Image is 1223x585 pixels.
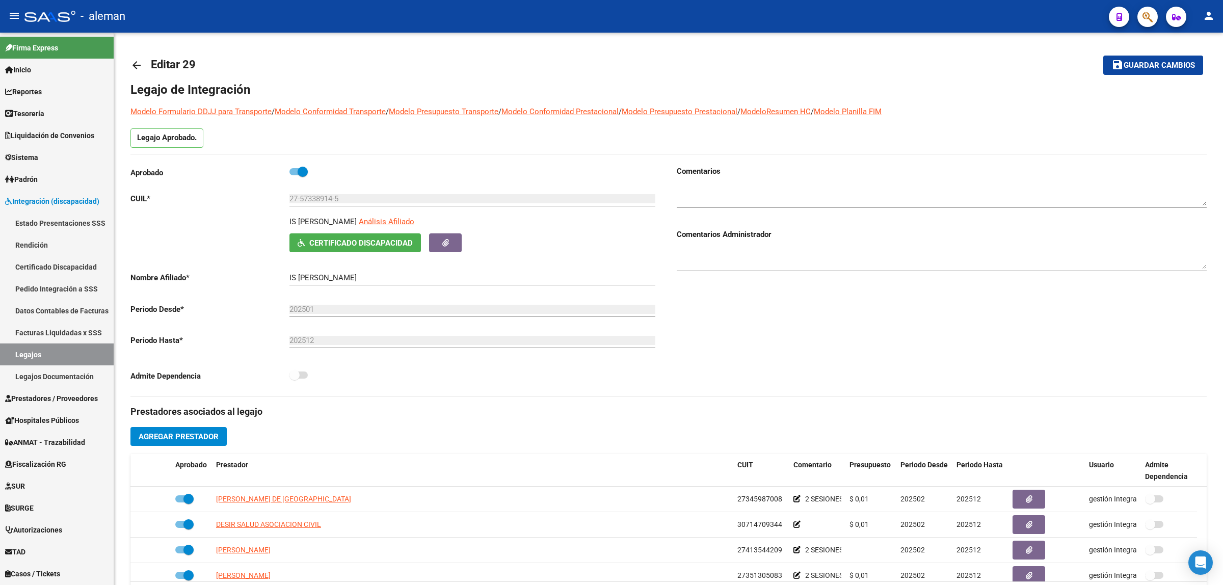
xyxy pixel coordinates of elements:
[805,495,886,503] span: 2 SESIONES SEMANALES
[130,304,289,315] p: Periodo Desde
[737,495,782,503] span: 27345987008
[130,427,227,446] button: Agregar Prestador
[1103,56,1203,74] button: Guardar cambios
[275,107,386,116] a: Modelo Conformidad Transporte
[677,229,1207,240] h3: Comentarios Administrador
[740,107,811,116] a: ModeloResumen HC
[216,546,271,554] span: [PERSON_NAME]
[1089,571,1181,579] span: gestión Integración 2 [DATE]
[130,59,143,71] mat-icon: arrow_back
[5,130,94,141] span: Liquidación de Convenios
[8,10,20,22] mat-icon: menu
[805,571,886,579] span: 2 SESIONES SEMANALES
[5,524,62,536] span: Autorizaciones
[130,193,289,204] p: CUIL
[5,546,25,557] span: TAD
[1124,61,1195,70] span: Guardar cambios
[1089,546,1181,554] span: gestión Integración 2 [DATE]
[130,128,203,148] p: Legajo Aprobado.
[677,166,1207,177] h3: Comentarios
[212,454,733,488] datatable-header-cell: Prestador
[130,370,289,382] p: Admite Dependencia
[1111,59,1124,71] mat-icon: save
[900,546,925,554] span: 202502
[289,233,421,252] button: Certificado Discapacidad
[814,107,882,116] a: Modelo Planilla FIM
[359,217,414,226] span: Análisis Afiliado
[289,216,357,227] p: IS [PERSON_NAME]
[956,571,981,579] span: 202512
[5,152,38,163] span: Sistema
[952,454,1008,488] datatable-header-cell: Periodo Hasta
[5,196,99,207] span: Integración (discapacidad)
[216,461,248,469] span: Prestador
[737,520,782,528] span: 30714709344
[171,454,212,488] datatable-header-cell: Aprobado
[900,461,948,469] span: Periodo Desde
[151,58,196,71] span: Editar 29
[900,571,925,579] span: 202502
[130,107,272,116] a: Modelo Formulario DDJJ para Transporte
[1141,454,1197,488] datatable-header-cell: Admite Dependencia
[849,461,891,469] span: Presupuesto
[737,461,753,469] span: CUIT
[1089,495,1181,503] span: gestión Integración 2 [DATE]
[789,454,845,488] datatable-header-cell: Comentario
[896,454,952,488] datatable-header-cell: Periodo Desde
[5,108,44,119] span: Tesorería
[5,64,31,75] span: Inicio
[805,546,886,554] span: 2 SESIONES SEMANALES
[900,520,925,528] span: 202502
[130,335,289,346] p: Periodo Hasta
[5,393,98,404] span: Prestadores / Proveedores
[139,432,219,441] span: Agregar Prestador
[1085,454,1141,488] datatable-header-cell: Usuario
[5,568,60,579] span: Casos / Tickets
[309,238,413,248] span: Certificado Discapacidad
[733,454,789,488] datatable-header-cell: CUIT
[849,495,869,503] span: $ 0,01
[5,174,38,185] span: Padrón
[216,495,351,503] span: [PERSON_NAME] DE [GEOGRAPHIC_DATA]
[956,495,981,503] span: 202512
[622,107,737,116] a: Modelo Presupuesto Prestacional
[900,495,925,503] span: 202502
[81,5,125,28] span: - aleman
[5,437,85,448] span: ANMAT - Trazabilidad
[849,520,869,528] span: $ 0,01
[216,520,321,528] span: DESIR SALUD ASOCIACION CIVIL
[216,571,271,579] span: [PERSON_NAME]
[5,415,79,426] span: Hospitales Públicos
[1089,461,1114,469] span: Usuario
[130,405,1207,419] h3: Prestadores asociados al legajo
[130,82,1207,98] h1: Legajo de Integración
[956,461,1003,469] span: Periodo Hasta
[175,461,207,469] span: Aprobado
[5,86,42,97] span: Reportes
[5,42,58,54] span: Firma Express
[1145,461,1188,481] span: Admite Dependencia
[5,459,66,470] span: Fiscalización RG
[389,107,498,116] a: Modelo Presupuesto Transporte
[737,571,782,579] span: 27351305083
[1203,10,1215,22] mat-icon: person
[130,167,289,178] p: Aprobado
[501,107,619,116] a: Modelo Conformidad Prestacional
[845,454,896,488] datatable-header-cell: Presupuesto
[5,481,25,492] span: SUR
[956,520,981,528] span: 202512
[737,546,782,554] span: 27413544209
[130,272,289,283] p: Nombre Afiliado
[956,546,981,554] span: 202512
[793,461,832,469] span: Comentario
[849,571,869,579] span: $ 0,01
[5,502,34,514] span: SURGE
[1089,520,1181,528] span: gestión Integración 2 [DATE]
[1188,550,1213,575] div: Open Intercom Messenger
